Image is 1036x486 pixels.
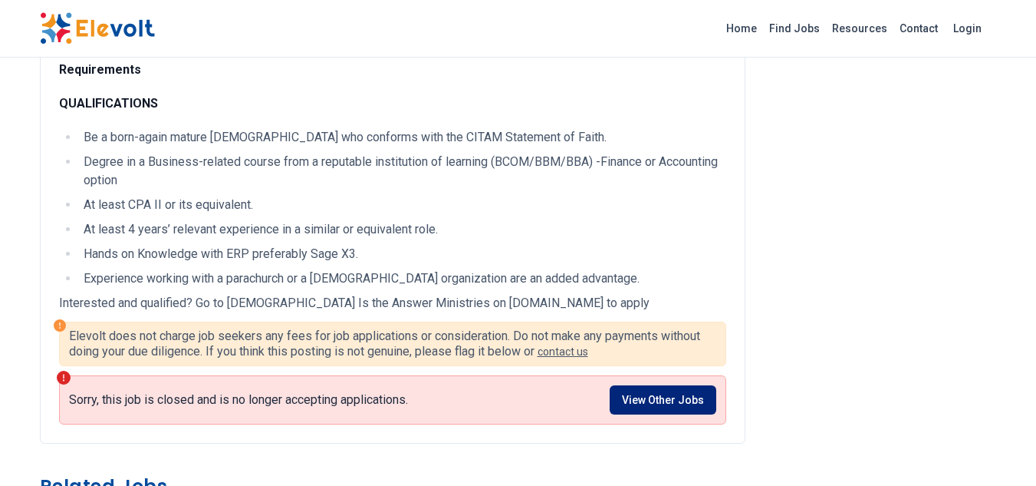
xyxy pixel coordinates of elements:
[59,96,158,111] strong: QUALIFICATIONS
[893,16,944,41] a: Contact
[79,245,726,263] li: Hands on Knowledge with ERP preferably Sage X3.
[59,294,726,312] p: Interested and qualified? Go to [DEMOGRAPHIC_DATA] Is the Answer Ministries on [DOMAIN_NAME] to a...
[959,412,1036,486] iframe: Chat Widget
[538,345,588,358] a: contact us
[79,128,726,147] li: Be a born-again mature [DEMOGRAPHIC_DATA] who conforms with the CITAM Statement of Faith.
[69,329,716,359] p: Elevolt does not charge job seekers any fees for job applications or consideration. Do not make a...
[79,220,726,239] li: At least 4 years’ relevant experience in a similar or equivalent role.
[59,62,141,77] strong: Requirements
[69,392,408,408] p: Sorry, this job is closed and is no longer accepting applications.
[944,13,991,44] a: Login
[720,16,763,41] a: Home
[79,196,726,214] li: At least CPA II or its equivalent.
[79,153,726,190] li: Degree in a Business-related course from a reputable institution of learning (BCOM/BBM/BBA) -Fina...
[826,16,893,41] a: Resources
[763,16,826,41] a: Find Jobs
[610,385,716,415] a: View Other Jobs
[40,12,155,45] img: Elevolt
[79,269,726,288] li: Experience working with a parachurch or a [DEMOGRAPHIC_DATA] organization are an added advantage.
